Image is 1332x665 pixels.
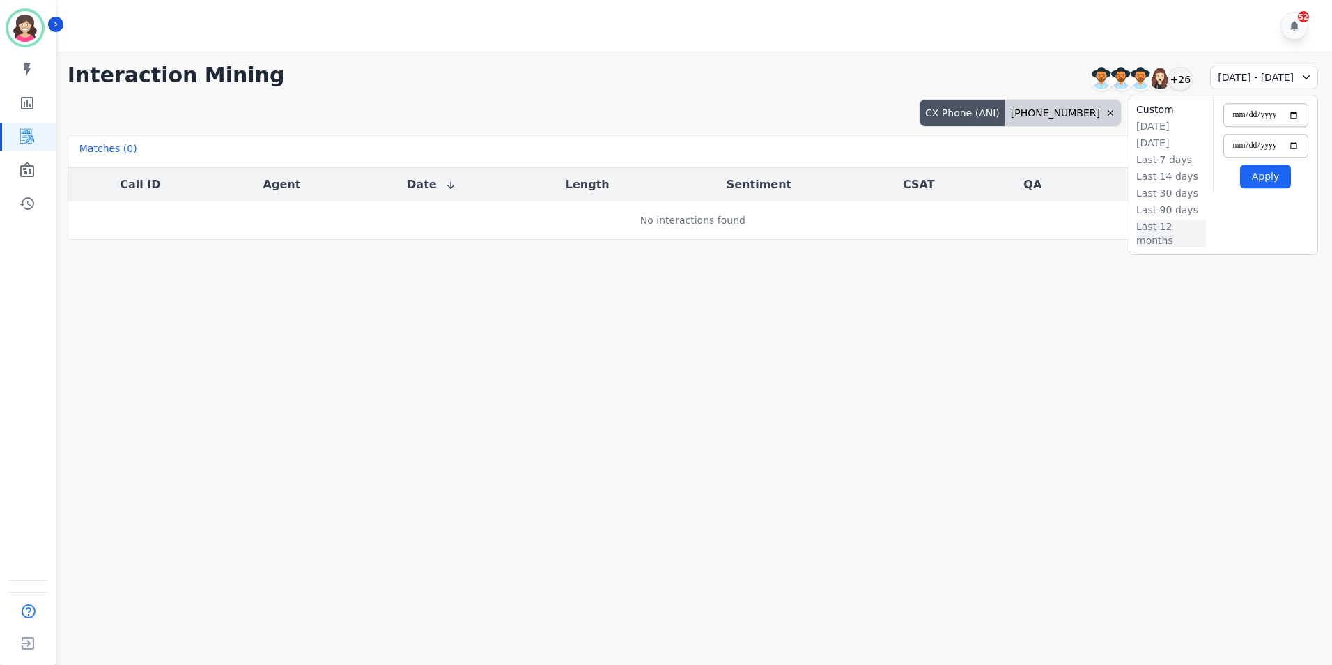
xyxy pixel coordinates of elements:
[566,176,610,193] button: Length
[920,100,1005,126] div: CX Phone (ANI)
[1210,66,1318,89] div: [DATE] - [DATE]
[1136,220,1206,247] li: Last 12 months
[1136,102,1206,116] li: Custom
[903,176,935,193] button: CSAT
[1136,203,1206,217] li: Last 90 days
[68,63,285,88] h1: Interaction Mining
[120,176,160,193] button: Call ID
[1136,153,1206,167] li: Last 7 days
[8,11,42,45] img: Bordered avatar
[1136,186,1206,200] li: Last 30 days
[1023,176,1041,193] button: QA
[1240,165,1291,188] button: Apply
[727,176,791,193] button: Sentiment
[640,213,745,227] div: No interactions found
[79,142,137,161] div: Matches ( 0 )
[1136,119,1206,133] li: [DATE]
[1136,169,1206,183] li: Last 14 days
[1005,100,1121,126] div: [PHONE_NUMBER]
[1168,67,1192,91] div: +26
[263,176,301,193] button: Agent
[1298,11,1309,22] div: 52
[407,176,456,193] button: Date
[1136,136,1206,150] li: [DATE]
